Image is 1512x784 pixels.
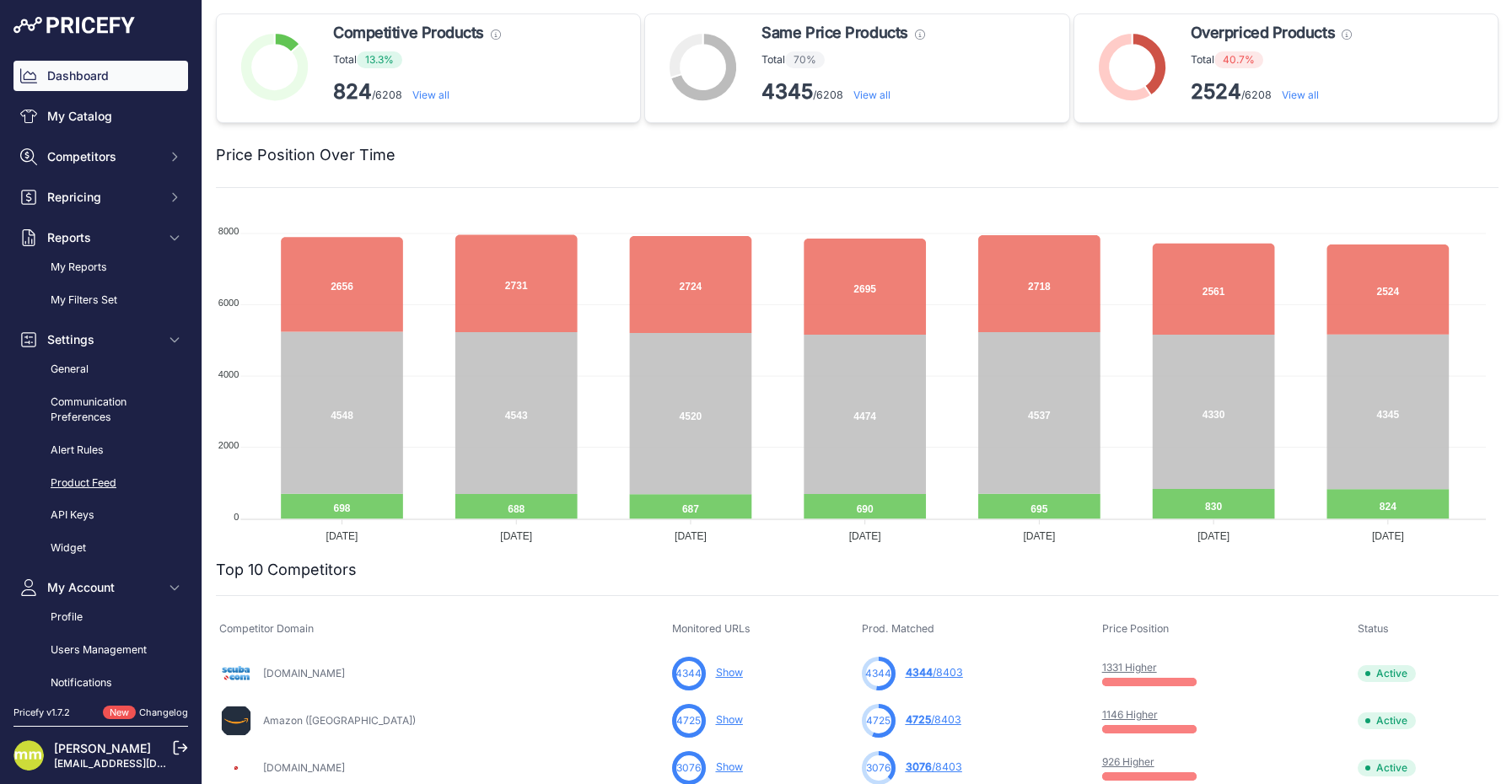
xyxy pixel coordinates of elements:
[333,21,484,45] span: Competitive Products
[675,666,702,681] span: 4344
[13,388,188,432] a: Communication Preferences
[47,189,158,206] span: Repricing
[13,355,188,384] a: General
[47,148,158,165] span: Competitors
[1358,622,1389,635] span: Status
[234,512,239,522] tspan: 0
[761,78,924,105] p: /6208
[54,757,230,770] a: [EMAIL_ADDRESS][DOMAIN_NAME]
[676,713,701,728] span: 4725
[716,760,743,773] a: Show
[866,760,891,776] span: 3076
[13,436,188,465] a: Alert Rules
[1191,21,1335,45] span: Overpriced Products
[865,666,891,681] span: 4344
[1191,78,1352,105] p: /6208
[862,622,934,635] span: Prod. Matched
[13,286,188,315] a: My Filters Set
[412,89,449,101] a: View all
[1102,755,1154,768] a: 926 Higher
[13,603,188,632] a: Profile
[1102,661,1157,674] a: 1331 Higher
[1358,760,1416,776] span: Active
[47,579,158,596] span: My Account
[263,714,416,727] a: Amazon ([GEOGRAPHIC_DATA])
[13,101,188,132] a: My Catalog
[13,61,188,91] a: Dashboard
[672,622,751,635] span: Monitored URLs
[1024,530,1056,542] tspan: [DATE]
[13,469,188,498] a: Product Feed
[13,17,135,34] img: Pricefy Logo
[13,182,188,212] button: Repricing
[218,440,239,450] tspan: 2000
[676,760,701,776] span: 3076
[13,669,188,698] a: Notifications
[1358,712,1416,729] span: Active
[716,666,743,679] a: Show
[849,530,881,542] tspan: [DATE]
[1102,708,1158,721] a: 1146 Higher
[216,143,395,167] h2: Price Position Over Time
[47,331,158,348] span: Settings
[54,741,151,755] a: [PERSON_NAME]
[906,760,962,773] a: 3076/8403
[13,253,188,282] a: My Reports
[218,369,239,379] tspan: 4000
[906,760,932,773] span: 3076
[13,572,188,603] button: My Account
[906,666,933,679] span: 4344
[218,298,239,308] tspan: 6000
[906,713,931,726] span: 4725
[716,713,743,726] a: Show
[218,226,239,236] tspan: 8000
[13,501,188,530] a: API Keys
[47,229,158,246] span: Reports
[1372,530,1404,542] tspan: [DATE]
[1282,89,1319,101] a: View all
[13,636,188,665] a: Users Management
[785,51,825,68] span: 70%
[13,534,188,563] a: Widget
[333,78,501,105] p: /6208
[13,325,188,355] button: Settings
[13,706,70,720] div: Pricefy v1.7.2
[761,51,924,68] p: Total
[1197,530,1230,542] tspan: [DATE]
[866,713,891,728] span: 4725
[326,530,358,542] tspan: [DATE]
[1191,79,1241,104] strong: 2524
[263,761,345,774] a: [DOMAIN_NAME]
[1214,51,1263,68] span: 40.7%
[906,713,961,726] a: 4725/8403
[906,666,963,679] a: 4344/8403
[853,89,891,101] a: View all
[761,79,813,104] strong: 4345
[1358,665,1416,682] span: Active
[13,223,188,253] button: Reports
[333,79,372,104] strong: 824
[675,530,707,542] tspan: [DATE]
[263,667,345,679] a: [DOMAIN_NAME]
[219,622,314,635] span: Competitor Domain
[1102,622,1169,635] span: Price Position
[761,21,907,45] span: Same Price Products
[357,51,402,68] span: 13.3%
[13,142,188,172] button: Competitors
[1191,51,1352,68] p: Total
[216,558,357,582] h2: Top 10 Competitors
[103,706,136,720] span: New
[139,706,188,718] a: Changelog
[333,51,501,68] p: Total
[500,530,532,542] tspan: [DATE]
